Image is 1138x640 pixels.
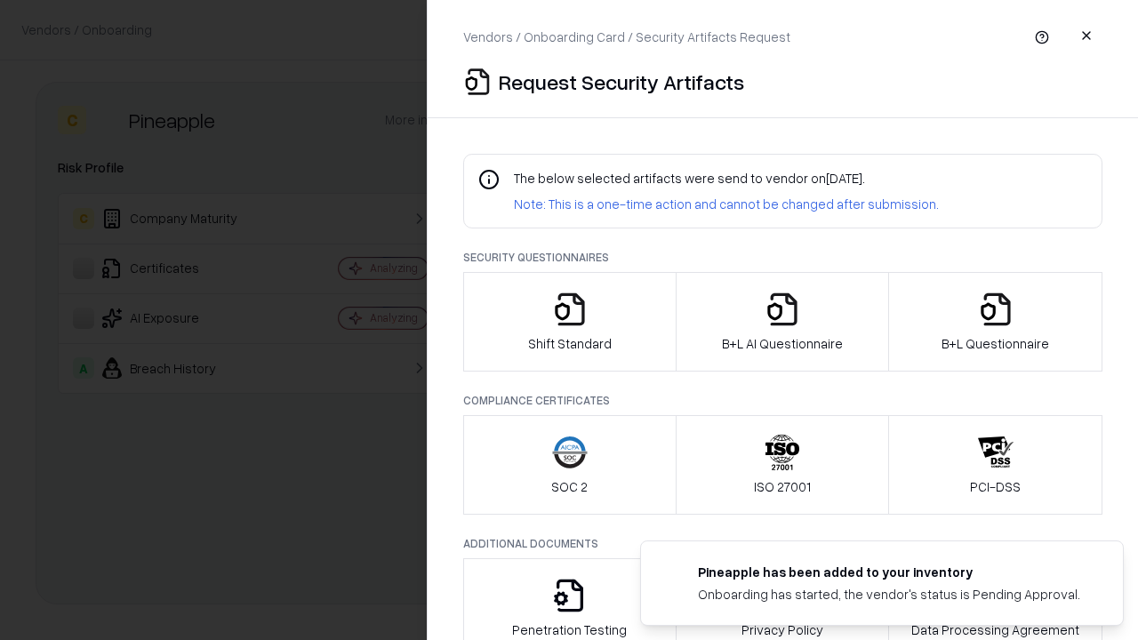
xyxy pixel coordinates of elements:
p: Vendors / Onboarding Card / Security Artifacts Request [463,28,790,46]
button: ISO 27001 [676,415,890,515]
button: SOC 2 [463,415,677,515]
p: Additional Documents [463,536,1102,551]
p: Security Questionnaires [463,250,1102,265]
div: Onboarding has started, the vendor's status is Pending Approval. [698,585,1080,604]
p: B+L AI Questionnaire [722,334,843,353]
button: B+L AI Questionnaire [676,272,890,372]
p: Compliance Certificates [463,393,1102,408]
p: B+L Questionnaire [942,334,1049,353]
button: B+L Questionnaire [888,272,1102,372]
div: Pineapple has been added to your inventory [698,563,1080,581]
p: Request Security Artifacts [499,68,744,96]
p: SOC 2 [551,477,588,496]
p: Data Processing Agreement [911,620,1079,639]
img: pineappleenergy.com [662,563,684,584]
button: Shift Standard [463,272,677,372]
p: The below selected artifacts were send to vendor on [DATE] . [514,169,939,188]
p: PCI-DSS [970,477,1021,496]
p: Privacy Policy [741,620,823,639]
p: Note: This is a one-time action and cannot be changed after submission. [514,195,939,213]
p: ISO 27001 [754,477,811,496]
p: Shift Standard [528,334,612,353]
p: Penetration Testing [512,620,627,639]
button: PCI-DSS [888,415,1102,515]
